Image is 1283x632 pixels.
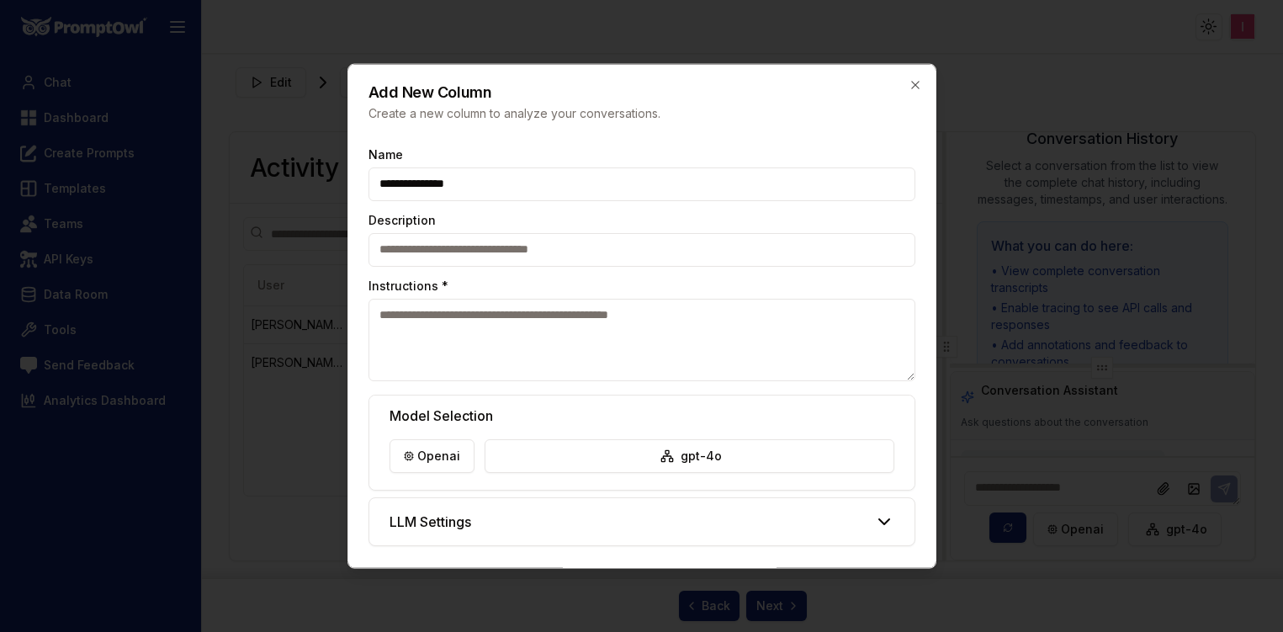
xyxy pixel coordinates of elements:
[681,447,722,464] span: gpt-4o
[390,405,894,425] h5: Model Selection
[368,279,915,291] label: Instructions *
[368,214,915,226] label: Description
[485,438,894,472] button: gpt-4o
[417,447,460,464] span: openai
[368,84,915,99] h2: Add New Column
[390,438,474,472] button: openai
[368,104,915,121] p: Create a new column to analyze your conversations.
[368,148,915,160] label: Name
[390,511,471,531] h5: LLM Settings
